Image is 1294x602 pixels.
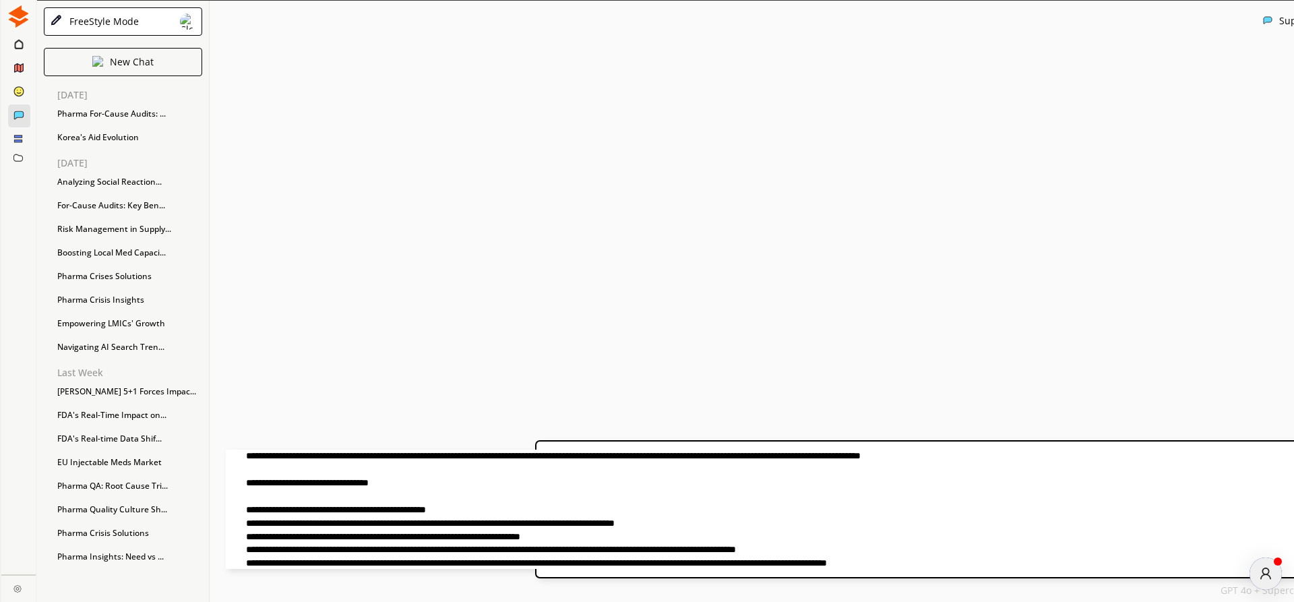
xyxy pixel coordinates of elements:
[51,452,209,473] div: EU Injectable Meds Market
[51,405,209,425] div: FDA's Real-Time Impact on...
[51,195,209,216] div: For-Cause Audits: Key Ben...
[13,584,22,593] img: Close
[51,523,209,543] div: Pharma Crisis Solutions
[51,127,209,148] div: Korea's Aid Evolution
[57,158,209,169] p: [DATE]
[1263,16,1272,25] img: Close
[51,382,209,402] div: [PERSON_NAME] 5+1 Forces Impac...
[51,476,209,496] div: Pharma QA: Root Cause Tri...
[1250,558,1282,590] div: atlas-message-author-avatar
[1,575,36,599] a: Close
[180,13,196,30] img: Close
[51,547,209,567] div: Pharma Insights: Need vs ...
[110,57,154,67] p: New Chat
[57,367,209,378] p: Last Week
[7,5,30,28] img: Close
[51,104,209,124] div: Pharma For-Cause Audits: ...
[57,90,209,100] p: [DATE]
[51,290,209,310] div: Pharma Crisis Insights
[51,219,209,239] div: Risk Management in Supply...
[51,500,209,520] div: Pharma Quality Culture Sh...
[92,56,103,67] img: Close
[51,243,209,263] div: Boosting Local Med Capaci...
[50,15,62,27] img: Close
[51,429,209,449] div: FDA's Real-time Data Shif...
[51,172,209,192] div: Analyzing Social Reaction...
[65,16,139,27] div: FreeStyle Mode
[1250,558,1282,590] button: atlas-launcher
[51,313,209,334] div: Empowering LMICs' Growth
[51,266,209,287] div: Pharma Crises Solutions
[51,337,209,357] div: Navigating AI Search Tren...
